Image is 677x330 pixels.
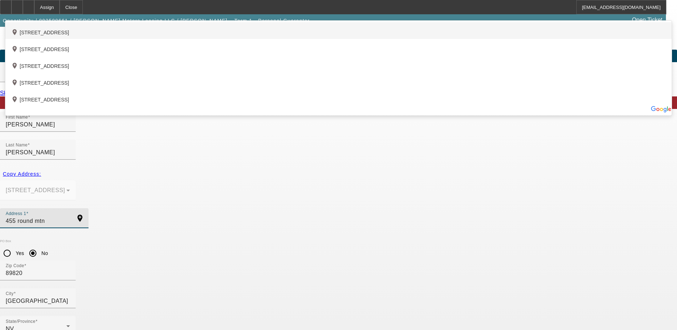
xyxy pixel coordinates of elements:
[6,264,24,268] mat-label: Zip Code
[5,56,672,72] div: [STREET_ADDRESS]
[3,171,41,177] span: Copy Address:
[11,62,20,71] mat-icon: add_location
[5,39,672,56] div: [STREET_ADDRESS]
[3,18,227,24] span: Opportunity / 092500661 / [PERSON_NAME] Motors Leasing LLC / [PERSON_NAME]
[256,14,312,27] button: Personal Guarantor
[5,22,672,39] div: [STREET_ADDRESS]
[234,18,252,24] span: Term 1
[11,45,20,54] mat-icon: add_location
[40,250,48,257] label: No
[651,106,672,112] img: Powered by Google
[11,79,20,87] mat-icon: add_location
[6,319,35,324] mat-label: State/Province
[11,29,20,37] mat-icon: add_location
[5,89,672,106] div: [STREET_ADDRESS]
[6,143,27,147] mat-label: Last Name
[6,291,14,296] mat-label: City
[5,72,672,89] div: [STREET_ADDRESS]
[11,96,20,104] mat-icon: add_location
[232,14,255,27] button: Term 1
[71,214,89,222] mat-icon: add_location
[258,18,310,24] span: Personal Guarantor
[14,250,24,257] label: Yes
[629,14,665,26] a: Open Ticket
[6,115,28,120] mat-label: First Name
[6,211,26,216] mat-label: Address 1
